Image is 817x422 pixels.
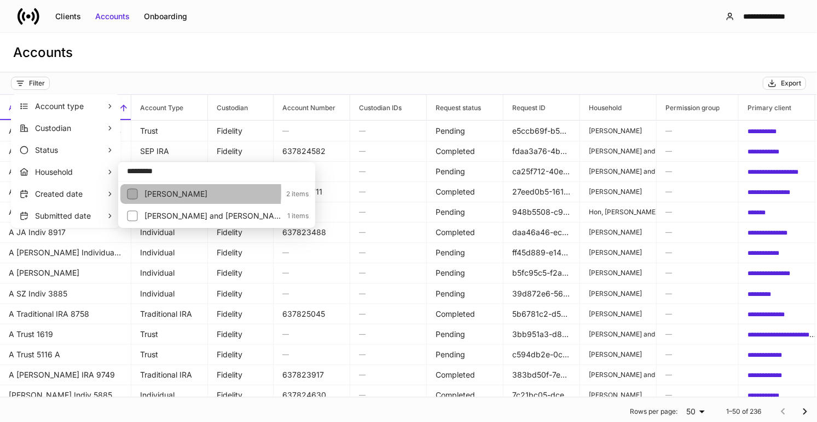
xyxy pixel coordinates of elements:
[280,190,309,198] p: 2 items
[35,145,106,156] p: Status
[35,189,106,199] p: Created date
[144,210,281,221] p: McPherson, Shawn and Jodi
[35,123,106,134] p: Custodian
[144,189,280,199] p: McPherson, Kimberly
[35,101,106,112] p: Account type
[35,210,106,221] p: Submitted date
[35,167,106,178] p: Household
[281,212,309,220] p: 1 items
